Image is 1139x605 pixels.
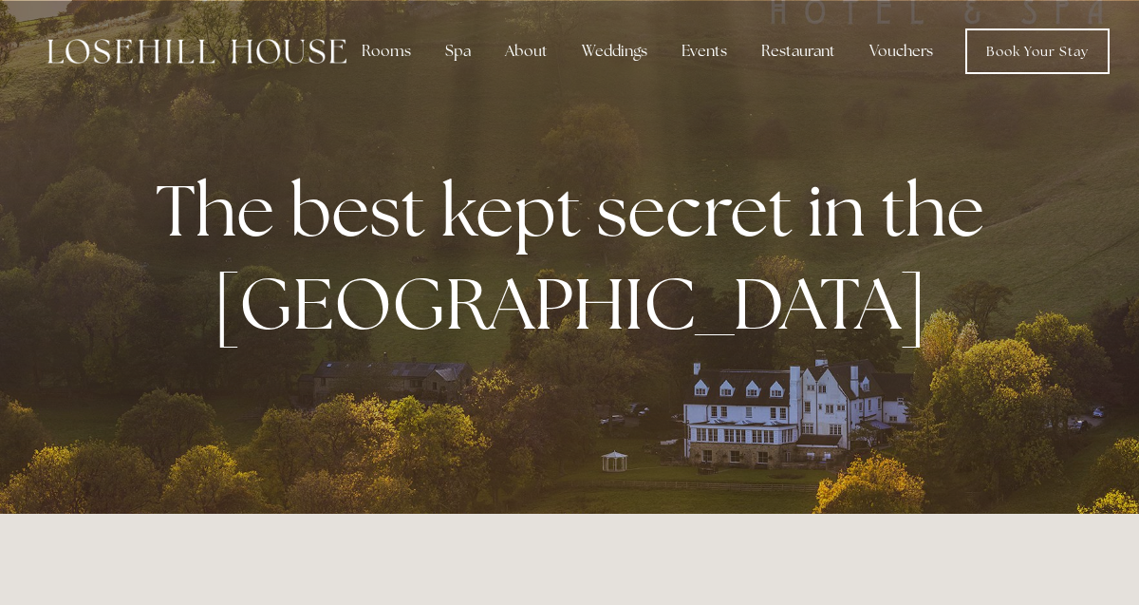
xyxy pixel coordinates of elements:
[854,32,948,70] a: Vouchers
[47,39,346,64] img: Losehill House
[430,32,486,70] div: Spa
[666,32,742,70] div: Events
[156,163,999,350] strong: The best kept secret in the [GEOGRAPHIC_DATA]
[965,28,1110,74] a: Book Your Stay
[346,32,426,70] div: Rooms
[746,32,850,70] div: Restaurant
[490,32,563,70] div: About
[567,32,663,70] div: Weddings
